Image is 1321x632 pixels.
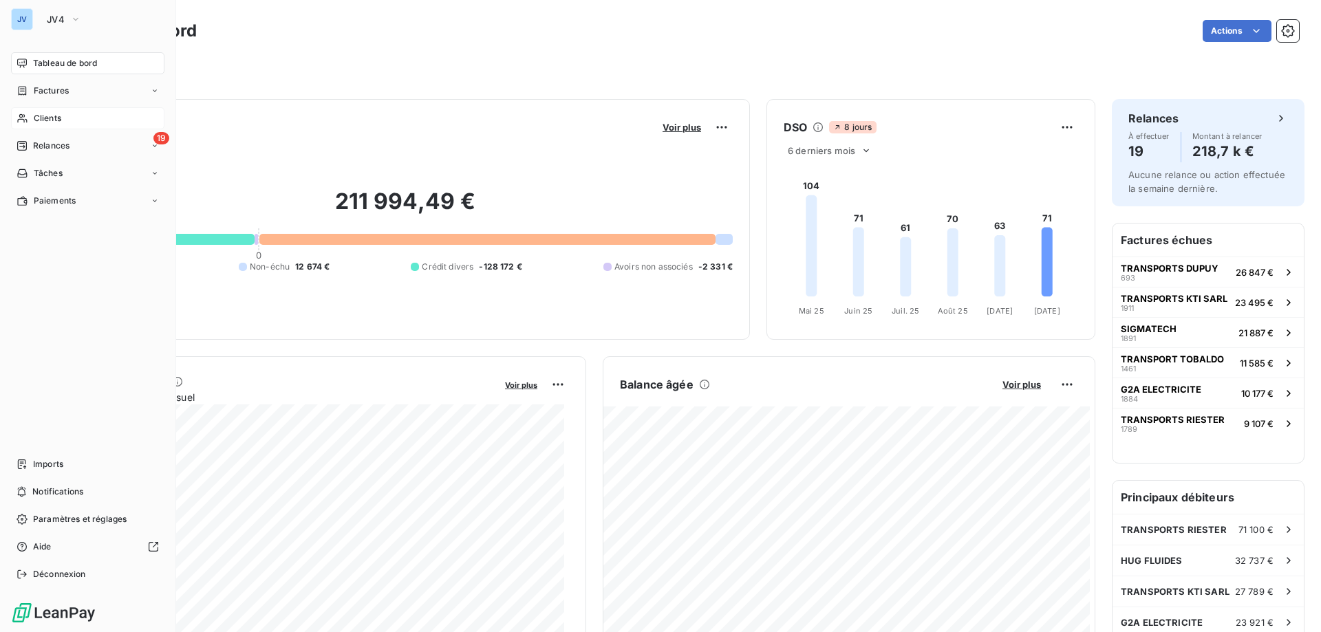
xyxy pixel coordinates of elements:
[153,132,169,144] span: 19
[33,140,69,152] span: Relances
[829,121,876,133] span: 8 jours
[938,306,968,316] tspan: Août 25
[11,602,96,624] img: Logo LeanPay
[620,376,694,393] h6: Balance âgée
[1121,323,1177,334] span: SIGMATECH
[998,378,1045,391] button: Voir plus
[1121,263,1218,274] span: TRANSPORTS DUPUY
[1235,586,1274,597] span: 27 789 €
[1121,425,1137,433] span: 1789
[1034,306,1060,316] tspan: [DATE]
[1121,293,1227,304] span: TRANSPORTS KTI SARL
[1244,418,1274,429] span: 9 107 €
[1113,378,1304,408] button: G2A ELECTRICITE188410 177 €
[1113,257,1304,287] button: TRANSPORTS DUPUY69326 847 €
[32,486,83,498] span: Notifications
[1238,327,1274,338] span: 21 887 €
[1121,274,1135,282] span: 693
[1113,317,1304,347] button: SIGMATECH189121 887 €
[1113,287,1304,317] button: TRANSPORTS KTI SARL191123 495 €
[1203,20,1271,42] button: Actions
[78,390,495,404] span: Chiffre d'affaires mensuel
[479,261,522,273] span: -128 172 €
[250,261,290,273] span: Non-échu
[33,513,127,525] span: Paramètres et réglages
[33,458,63,470] span: Imports
[1121,617,1203,628] span: G2A ELECTRICITE
[1235,297,1274,308] span: 23 495 €
[844,306,872,316] tspan: Juin 25
[1121,395,1138,403] span: 1884
[799,306,824,316] tspan: Mai 25
[47,14,65,25] span: JV4
[256,250,261,261] span: 0
[1121,304,1134,312] span: 1911
[78,188,733,229] h2: 211 994,49 €
[1192,132,1263,140] span: Montant à relancer
[1121,334,1136,342] span: 1891
[11,8,33,30] div: JV
[788,145,855,156] span: 6 derniers mois
[784,119,807,135] h6: DSO
[1121,364,1136,373] span: 1461
[987,306,1013,316] tspan: [DATE]
[295,261,330,273] span: 12 674 €
[1113,408,1304,438] button: TRANSPORTS RIESTER17899 107 €
[11,536,164,558] a: Aide
[892,306,919,316] tspan: Juil. 25
[1240,358,1274,369] span: 11 585 €
[1002,379,1041,390] span: Voir plus
[34,85,69,97] span: Factures
[1128,132,1170,140] span: À effectuer
[33,541,52,553] span: Aide
[1128,169,1285,194] span: Aucune relance ou action effectuée la semaine dernière.
[34,195,76,207] span: Paiements
[1121,384,1201,395] span: G2A ELECTRICITE
[614,261,693,273] span: Avoirs non associés
[1113,481,1304,514] h6: Principaux débiteurs
[1121,353,1224,364] span: TRANSPORT TOBALDO
[1121,555,1183,566] span: HUG FLUIDES
[34,112,61,124] span: Clients
[1128,110,1179,127] h6: Relances
[1113,347,1304,378] button: TRANSPORT TOBALDO146111 585 €
[1113,224,1304,257] h6: Factures échues
[663,122,701,133] span: Voir plus
[1121,524,1227,535] span: TRANSPORTS RIESTER
[1241,388,1274,399] span: 10 177 €
[658,121,705,133] button: Voir plus
[33,568,86,580] span: Déconnexion
[505,380,537,390] span: Voir plus
[698,261,733,273] span: -2 331 €
[1235,555,1274,566] span: 32 737 €
[1236,267,1274,278] span: 26 847 €
[501,378,541,391] button: Voir plus
[1121,586,1229,597] span: TRANSPORTS KTI SARL
[1274,585,1307,618] iframe: Intercom live chat
[1238,524,1274,535] span: 71 100 €
[1236,617,1274,628] span: 23 921 €
[422,261,473,273] span: Crédit divers
[34,167,63,179] span: Tâches
[1121,414,1225,425] span: TRANSPORTS RIESTER
[1128,140,1170,162] h4: 19
[33,57,97,69] span: Tableau de bord
[1192,140,1263,162] h4: 218,7 k €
